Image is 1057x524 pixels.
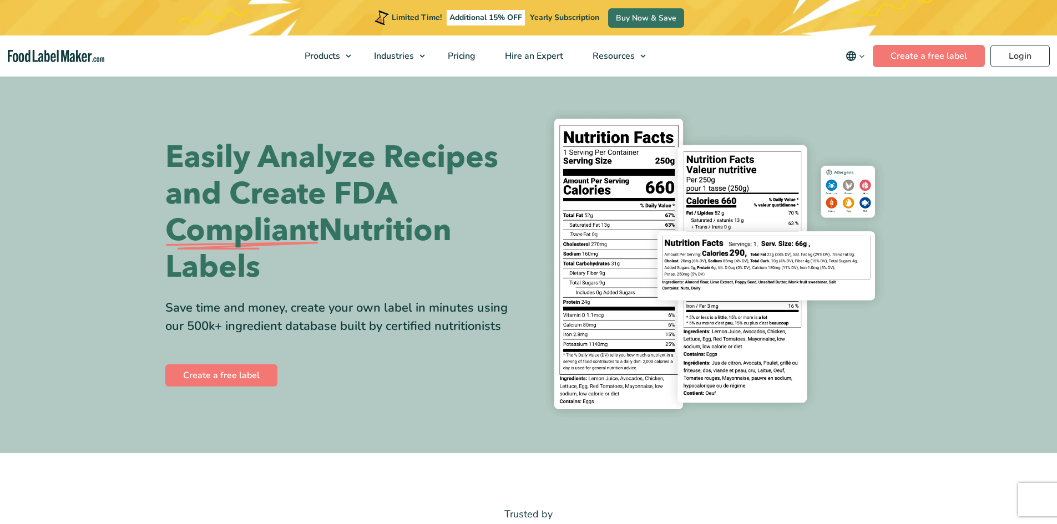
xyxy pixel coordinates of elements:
[165,212,318,249] span: Compliant
[490,35,575,77] a: Hire an Expert
[990,45,1050,67] a: Login
[502,50,564,62] span: Hire an Expert
[290,35,357,77] a: Products
[589,50,636,62] span: Resources
[371,50,415,62] span: Industries
[433,35,488,77] a: Pricing
[392,12,442,23] span: Limited Time!
[165,364,277,386] a: Create a free label
[165,139,520,286] h1: Easily Analyze Recipes and Create FDA Nutrition Labels
[530,12,599,23] span: Yearly Subscription
[608,8,684,28] a: Buy Now & Save
[444,50,477,62] span: Pricing
[447,10,525,26] span: Additional 15% OFF
[165,506,892,522] p: Trusted by
[578,35,651,77] a: Resources
[360,35,431,77] a: Industries
[873,45,985,67] a: Create a free label
[301,50,341,62] span: Products
[165,299,520,335] div: Save time and money, create your own label in minutes using our 500k+ ingredient database built b...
